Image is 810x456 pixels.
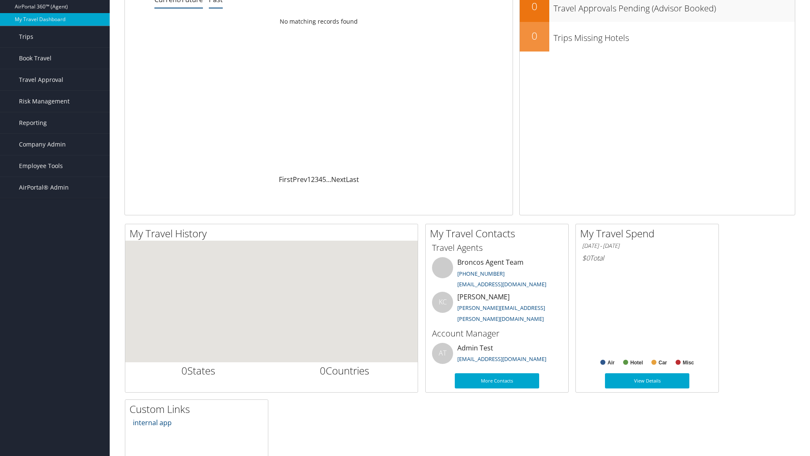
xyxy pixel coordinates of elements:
[457,270,505,277] a: [PHONE_NUMBER]
[331,175,346,184] a: Next
[432,343,453,364] div: AT
[553,28,795,44] h3: Trips Missing Hotels
[278,364,412,378] h2: Countries
[455,373,539,388] a: More Contacts
[19,155,63,176] span: Employee Tools
[311,175,315,184] a: 2
[315,175,319,184] a: 3
[520,29,549,43] h2: 0
[19,69,63,90] span: Travel Approval
[520,22,795,52] a: 0Trips Missing Hotels
[130,402,268,416] h2: Custom Links
[605,373,689,388] a: View Details
[659,360,667,366] text: Car
[19,177,69,198] span: AirPortal® Admin
[322,175,326,184] a: 5
[326,175,331,184] span: …
[432,328,562,339] h3: Account Manager
[19,26,33,47] span: Trips
[125,14,513,29] td: No matching records found
[432,292,453,313] div: KC
[319,175,322,184] a: 4
[130,226,418,241] h2: My Travel History
[582,242,712,250] h6: [DATE] - [DATE]
[181,364,187,377] span: 0
[430,226,568,241] h2: My Travel Contacts
[279,175,293,184] a: First
[293,175,307,184] a: Prev
[346,175,359,184] a: Last
[582,253,712,263] h6: Total
[132,364,265,378] h2: States
[457,355,546,363] a: [EMAIL_ADDRESS][DOMAIN_NAME]
[428,343,566,370] li: Admin Test
[580,226,718,241] h2: My Travel Spend
[19,91,70,112] span: Risk Management
[133,418,172,427] a: internal app
[457,280,546,288] a: [EMAIL_ADDRESS][DOMAIN_NAME]
[630,360,643,366] text: Hotel
[320,364,326,377] span: 0
[607,360,615,366] text: Air
[432,242,562,254] h3: Travel Agents
[307,175,311,184] a: 1
[19,48,51,69] span: Book Travel
[683,360,694,366] text: Misc
[428,257,566,292] li: Broncos Agent Team
[457,304,545,323] a: [PERSON_NAME][EMAIL_ADDRESS][PERSON_NAME][DOMAIN_NAME]
[19,112,47,133] span: Reporting
[428,292,566,326] li: [PERSON_NAME]
[19,134,66,155] span: Company Admin
[582,253,590,263] span: $0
